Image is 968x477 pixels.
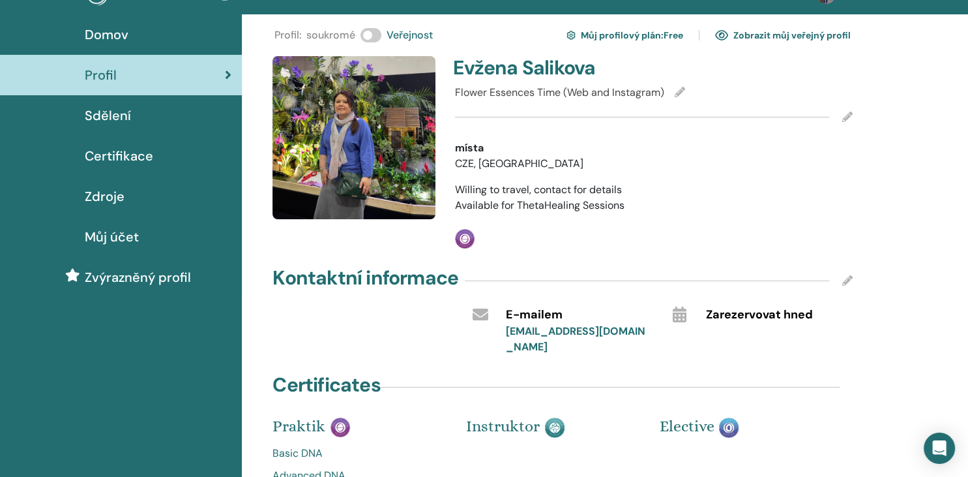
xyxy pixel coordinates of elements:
span: Sdělení [85,106,131,125]
span: Willing to travel, contact for details [455,183,622,196]
a: Můj profilový plán:Free [566,25,683,46]
h4: Evžena Salikova [453,56,646,80]
span: Domov [85,25,128,44]
img: cog.svg [566,29,576,42]
span: Zarezervovat hned [706,307,813,324]
span: Flower Essences Time (Web and Instagram) [455,85,664,99]
span: Certifikace [85,146,153,166]
span: Profil : [274,27,301,43]
a: Basic DNA [272,446,447,461]
span: Zvýrazněný profil [85,268,191,287]
span: E-mailem [506,307,563,324]
a: Zobrazit můj veřejný profil [715,25,851,46]
span: Available for ThetaHealing Sessions [455,198,624,212]
span: Elective [659,417,714,435]
h4: Kontaktní informace [272,266,458,290]
div: Open Intercom Messenger [924,433,955,464]
li: CZE, [GEOGRAPHIC_DATA] [455,156,609,172]
h4: Certificates [272,373,380,397]
span: Veřejnost [387,27,433,43]
span: soukromé [306,27,355,43]
a: [EMAIL_ADDRESS][DOMAIN_NAME] [506,324,645,354]
span: Instruktor [466,417,540,435]
span: Zdroje [85,187,125,206]
span: Profil [85,65,117,85]
span: místa [455,140,484,156]
img: default.jpg [272,56,435,219]
img: eye.svg [715,29,728,41]
span: Můj účet [85,227,139,247]
span: Praktik [272,417,325,435]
